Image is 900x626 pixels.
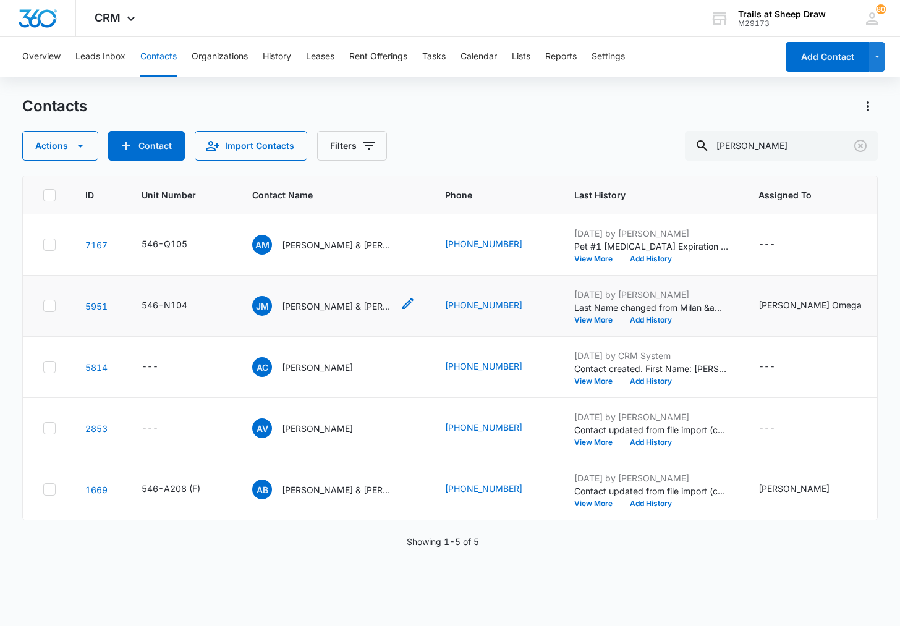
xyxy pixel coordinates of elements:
div: Assigned To - Reanne Reece - Select to Edit Field [758,482,852,497]
button: Reports [545,37,577,77]
div: Unit Number - - Select to Edit Field [142,421,180,436]
button: Add History [621,255,681,263]
button: Leads Inbox [75,37,125,77]
a: [PHONE_NUMBER] [445,482,522,495]
span: ID [85,188,94,201]
span: CRM [95,11,121,24]
a: [PHONE_NUMBER] [445,360,522,373]
div: [PERSON_NAME] [758,482,830,495]
button: Add History [621,439,681,446]
button: Add History [621,316,681,324]
a: Navigate to contact details page for Adriana Bounds & Jorge Rodriguez [85,484,108,495]
p: Contact created. First Name: [PERSON_NAME] Last Name: [PERSON_NAME] Phone: [PHONE_NUMBER] Email: ... [574,362,729,375]
span: Last History [574,188,711,201]
span: Contact Name [252,188,397,201]
a: Navigate to contact details page for Adriana Vargas [85,423,108,434]
button: Rent Offerings [349,37,407,77]
button: Actions [22,131,98,161]
button: History [263,37,291,77]
a: [PHONE_NUMBER] [445,298,522,311]
div: Contact Name - Adriana Molina Suazo & Joshua Milan - Select to Edit Field [252,235,415,255]
div: Unit Number - 546-Q105 - Select to Edit Field [142,237,210,252]
div: --- [758,360,775,374]
button: View More [574,439,621,446]
span: Assigned To [758,188,866,201]
div: --- [758,421,775,436]
button: Organizations [192,37,248,77]
div: Unit Number - 546-A208 (F) - Select to Edit Field [142,482,223,497]
div: [PERSON_NAME] Omega [758,298,862,311]
button: View More [574,378,621,385]
div: Contact Name - Adriana Bounds & Jorge Rodriguez - Select to Edit Field [252,480,415,499]
p: [DATE] by [PERSON_NAME] [574,472,729,484]
div: account name [738,9,826,19]
button: Lists [512,37,530,77]
p: [PERSON_NAME] & [PERSON_NAME] [282,239,393,252]
div: Assigned To - - Select to Edit Field [758,360,797,374]
p: Contact updated from file import (contacts-20231023195256.csv): -- [574,484,729,497]
button: Actions [858,96,878,116]
div: Phone - (970) 714-1252 - Select to Edit Field [445,298,545,313]
button: Leases [306,37,334,77]
div: --- [142,421,158,436]
a: Navigate to contact details page for Adriana Molina Suazo & Joshua Milan [85,240,108,250]
div: --- [142,360,158,374]
p: [DATE] by [PERSON_NAME] [574,227,729,240]
a: [PHONE_NUMBER] [445,237,522,250]
div: Assigned To - - Select to Edit Field [758,421,797,436]
div: Contact Name - Adriana Colmenero - Select to Edit Field [252,357,375,377]
div: Phone - (970) 889-9682 - Select to Edit Field [445,360,545,374]
span: AV [252,418,272,438]
button: Add Contact [786,42,869,72]
div: Unit Number - 546-N104 - Select to Edit Field [142,298,210,313]
div: Phone - (970) 714-1252 - Select to Edit Field [445,237,545,252]
span: AM [252,235,272,255]
p: [PERSON_NAME] & [PERSON_NAME] [282,483,393,496]
div: account id [738,19,826,28]
button: Import Contacts [195,131,307,161]
a: Navigate to contact details page for Joshua Milan & Adriana Molina Suazo (F) [85,301,108,311]
button: Contacts [140,37,177,77]
button: Add Contact [108,131,185,161]
button: Add History [621,378,681,385]
p: Showing 1-5 of 5 [407,535,479,548]
div: Contact Name - Adriana Vargas - Select to Edit Field [252,418,375,438]
p: [PERSON_NAME] [282,422,353,435]
button: Tasks [422,37,446,77]
div: notifications count [876,4,886,14]
h1: Contacts [22,97,87,116]
button: Settings [592,37,625,77]
p: [DATE] by [PERSON_NAME] [574,410,729,423]
span: AC [252,357,272,377]
button: Overview [22,37,61,77]
p: [DATE] by [PERSON_NAME] [574,288,729,301]
div: --- [758,237,775,252]
p: Last Name changed from Milan &amp; [PERSON_NAME] to Milan &amp; [PERSON_NAME] (F). [574,301,729,314]
p: Pet #1 [MEDICAL_DATA] Expiration changed to [DATE]. [574,240,729,253]
a: Navigate to contact details page for Adriana Colmenero [85,362,108,373]
p: [PERSON_NAME] [282,361,353,374]
button: View More [574,255,621,263]
div: 546-A208 (F) [142,482,200,495]
input: Search Contacts [685,131,878,161]
p: [PERSON_NAME] & [PERSON_NAME] (F) [282,300,393,313]
button: Clear [851,136,870,156]
div: 546-Q105 [142,237,187,250]
div: Unit Number - - Select to Edit Field [142,360,180,374]
a: [PHONE_NUMBER] [445,421,522,434]
p: [DATE] by CRM System [574,349,729,362]
button: Add History [621,500,681,507]
div: Phone - (720) 582-7074 - Select to Edit Field [445,421,545,436]
button: View More [574,500,621,507]
span: AB [252,480,272,499]
div: Contact Name - Joshua Milan & Adriana Molina Suazo (F) - Select to Edit Field [252,296,415,316]
div: 546-N104 [142,298,187,311]
div: Assigned To - - Select to Edit Field [758,237,797,252]
button: Calendar [461,37,497,77]
span: 80 [876,4,886,14]
span: Unit Number [142,188,223,201]
div: Assigned To - Kristal Omega - Select to Edit Field [758,298,884,313]
p: Contact updated from file import (contacts-20231023195256.csv): -- [574,423,729,436]
span: Phone [445,188,527,201]
button: Filters [317,131,387,161]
